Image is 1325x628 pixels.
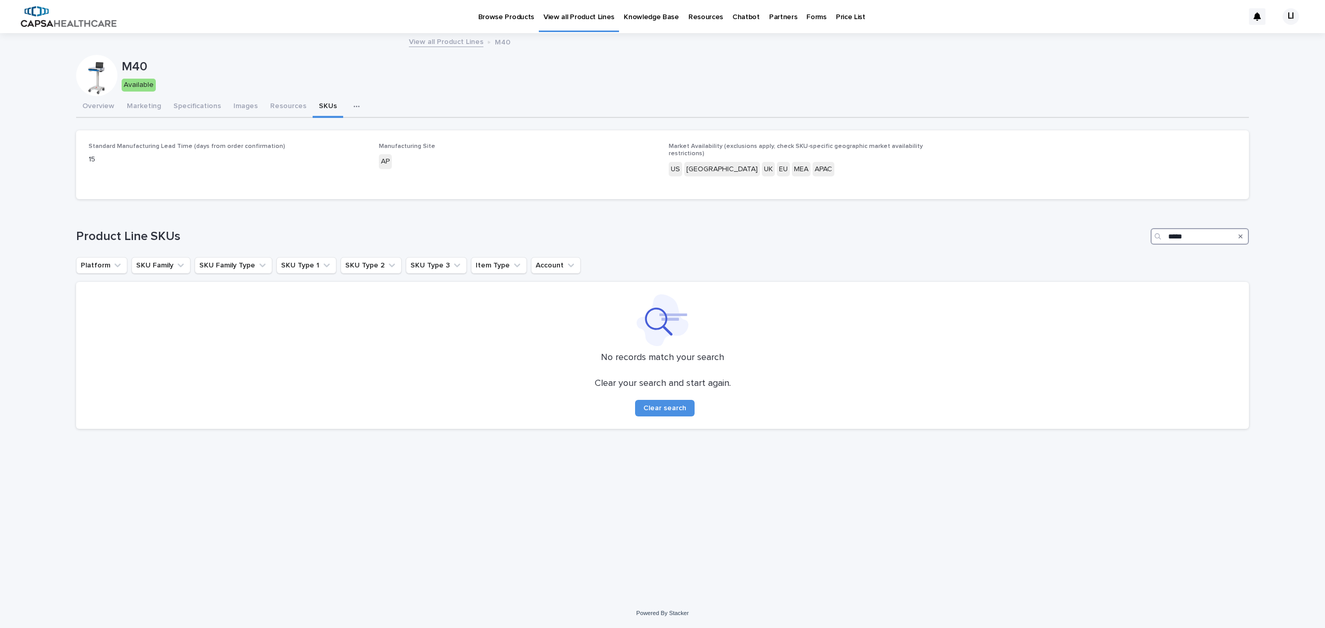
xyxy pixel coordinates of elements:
button: Specifications [167,96,227,118]
div: AP [379,154,392,169]
button: Platform [76,257,127,274]
span: Market Availability (exclusions apply, check SKU-specific geographic market availability restrict... [669,143,923,157]
button: Account [531,257,581,274]
p: No records match your search [89,352,1236,364]
div: Available [122,79,156,92]
button: Item Type [471,257,527,274]
button: SKUs [313,96,343,118]
button: Clear search [635,400,695,416]
button: Overview [76,96,121,118]
h1: Product Line SKUs [76,229,1146,244]
button: Images [227,96,264,118]
p: M40 [495,36,510,47]
span: Manufacturing Site [379,143,435,149]
button: SKU Family [131,257,190,274]
div: APAC [813,162,834,177]
button: SKU Type 3 [406,257,467,274]
div: UK [762,162,775,177]
a: View all Product Lines [409,35,483,47]
button: SKU Type 2 [341,257,402,274]
img: B5p4sRfuTuC72oLToeu7 [21,6,116,27]
div: MEA [792,162,811,177]
button: SKU Family Type [195,257,272,274]
span: Clear search [643,405,686,412]
p: Clear your search and start again. [595,378,731,390]
div: [GEOGRAPHIC_DATA] [684,162,760,177]
div: EU [777,162,790,177]
span: Standard Manufacturing Lead Time (days from order confirmation) [89,143,285,149]
div: US [669,162,682,177]
p: 15 [89,154,366,165]
p: M40 [122,59,1245,74]
button: Resources [264,96,313,118]
button: SKU Type 1 [276,257,336,274]
input: Search [1151,228,1249,245]
div: LI [1283,8,1299,25]
button: Marketing [121,96,167,118]
a: Powered By Stacker [636,610,688,616]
